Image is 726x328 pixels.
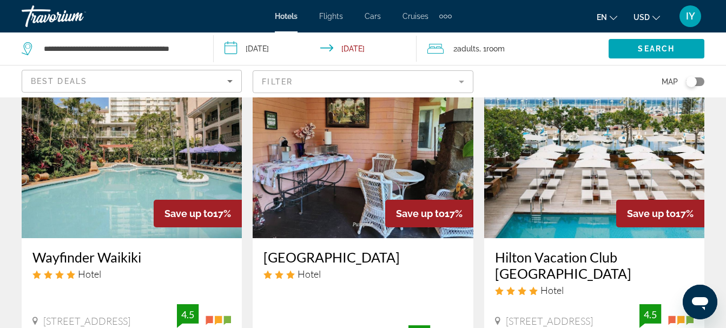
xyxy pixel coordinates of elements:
[402,12,428,21] a: Cruises
[32,268,231,280] div: 4 star Hotel
[627,208,676,219] span: Save up to
[78,268,101,280] span: Hotel
[319,12,343,21] a: Flights
[609,39,704,58] button: Search
[638,44,675,53] span: Search
[32,249,231,265] a: Wayfinder Waikiki
[439,8,452,25] button: Extra navigation items
[164,208,213,219] span: Save up to
[597,13,607,22] span: en
[43,315,130,327] span: [STREET_ADDRESS]
[633,9,660,25] button: Change currency
[495,284,694,296] div: 4 star Hotel
[31,75,233,88] mat-select: Sort by
[154,200,242,227] div: 17%
[365,12,381,21] a: Cars
[540,284,564,296] span: Hotel
[22,2,130,30] a: Travorium
[417,32,609,65] button: Travelers: 2 adults, 0 children
[396,208,445,219] span: Save up to
[453,41,479,56] span: 2
[263,268,462,280] div: 3 star Hotel
[253,70,473,94] button: Filter
[506,315,593,327] span: [STREET_ADDRESS]
[385,200,473,227] div: 17%
[479,41,505,56] span: , 1
[31,77,87,86] span: Best Deals
[678,77,704,87] button: Toggle map
[662,74,678,89] span: Map
[298,268,321,280] span: Hotel
[484,65,704,238] img: Hotel image
[177,308,199,321] div: 4.5
[275,12,298,21] a: Hotels
[263,249,462,265] a: [GEOGRAPHIC_DATA]
[639,308,661,321] div: 4.5
[457,44,479,53] span: Adults
[683,285,717,319] iframe: Button to launch messaging window
[676,5,704,28] button: User Menu
[597,9,617,25] button: Change language
[214,32,417,65] button: Check-in date: Feb 22, 2026 Check-out date: Feb 25, 2026
[486,44,505,53] span: Room
[686,11,695,22] span: IY
[495,249,694,281] a: Hilton Vacation Club [GEOGRAPHIC_DATA]
[633,13,650,22] span: USD
[253,65,473,238] img: Hotel image
[616,200,704,227] div: 17%
[22,65,242,238] img: Hotel image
